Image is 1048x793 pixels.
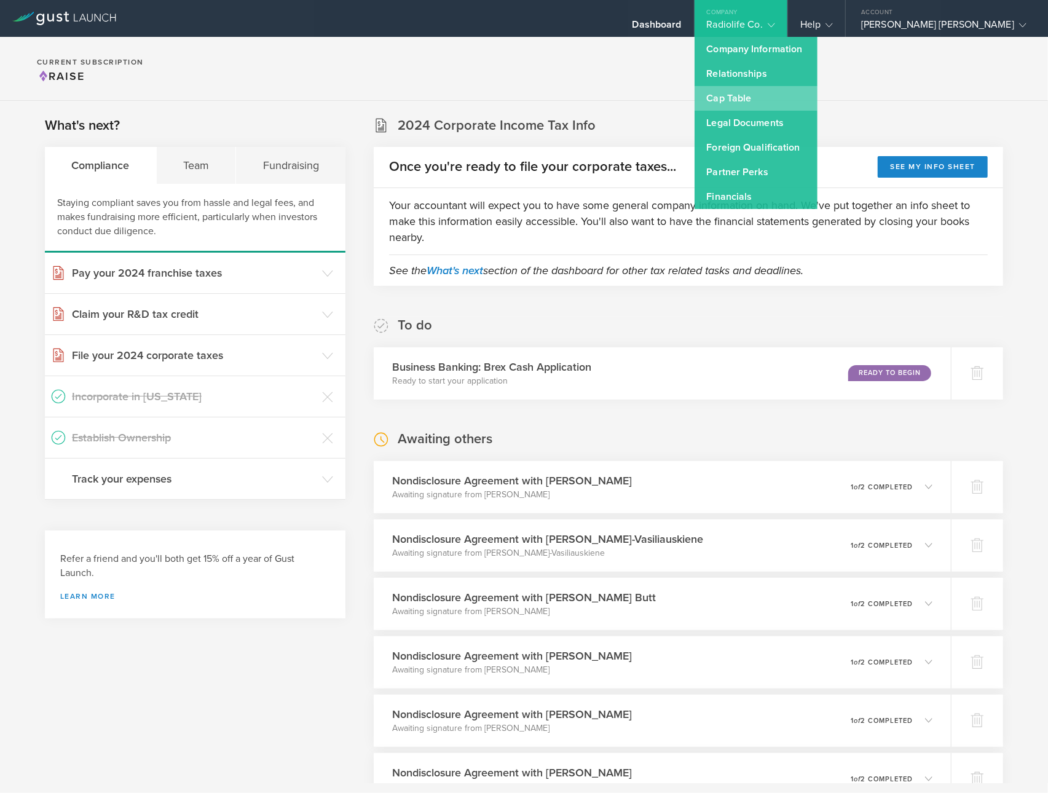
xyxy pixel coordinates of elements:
[427,264,483,277] a: What's next
[851,601,913,607] p: 1 2 completed
[800,18,833,37] div: Help
[72,430,316,446] h3: Establish Ownership
[37,58,144,66] h2: Current Subscription
[392,547,703,559] p: Awaiting signature from [PERSON_NAME]-Vasiliauskiene
[848,365,931,381] div: Ready to Begin
[878,156,988,178] button: See my info sheet
[854,658,861,666] em: of
[72,347,316,363] h3: File your 2024 corporate taxes
[392,473,632,489] h3: Nondisclosure Agreement with [PERSON_NAME]
[236,147,345,184] div: Fundraising
[392,664,632,676] p: Awaiting signature from [PERSON_NAME]
[707,18,775,37] div: Radiolife Co.
[854,542,861,550] em: of
[398,430,492,448] h2: Awaiting others
[854,600,861,608] em: of
[392,648,632,664] h3: Nondisclosure Agreement with [PERSON_NAME]
[392,590,656,606] h3: Nondisclosure Agreement with [PERSON_NAME] Butt
[392,359,591,375] h3: Business Banking: Brex Cash Application
[45,147,157,184] div: Compliance
[45,184,345,253] div: Staying compliant saves you from hassle and legal fees, and makes fundraising more efficient, par...
[392,606,656,618] p: Awaiting signature from [PERSON_NAME]
[392,765,632,781] h3: Nondisclosure Agreement with [PERSON_NAME]
[854,717,861,725] em: of
[45,117,120,135] h2: What's next?
[861,18,1026,37] div: [PERSON_NAME] [PERSON_NAME]
[398,117,596,135] h2: 2024 Corporate Income Tax Info
[389,158,676,176] h2: Once you're ready to file your corporate taxes...
[72,389,316,404] h3: Incorporate in [US_STATE]
[851,717,913,724] p: 1 2 completed
[851,776,913,783] p: 1 2 completed
[392,781,632,793] p: Awaiting signature from [PERSON_NAME]
[157,147,237,184] div: Team
[60,593,330,600] a: Learn more
[72,471,316,487] h3: Track your expenses
[392,375,591,387] p: Ready to start your application
[60,552,330,580] h3: Refer a friend and you'll both get 15% off a year of Gust Launch.
[392,531,703,547] h3: Nondisclosure Agreement with [PERSON_NAME]-Vasiliauskiene
[72,306,316,322] h3: Claim your R&D tax credit
[392,489,632,501] p: Awaiting signature from [PERSON_NAME]
[374,347,951,400] div: Business Banking: Brex Cash ApplicationReady to start your applicationReady to Begin
[72,265,316,281] h3: Pay your 2024 franchise taxes
[632,18,682,37] div: Dashboard
[854,483,861,491] em: of
[851,542,913,549] p: 1 2 completed
[854,775,861,783] em: of
[392,706,632,722] h3: Nondisclosure Agreement with [PERSON_NAME]
[851,484,913,491] p: 1 2 completed
[398,317,432,334] h2: To do
[389,264,803,277] em: See the section of the dashboard for other tax related tasks and deadlines.
[389,197,988,245] p: Your accountant will expect you to have some general company information on hand. We've put toget...
[392,722,632,735] p: Awaiting signature from [PERSON_NAME]
[37,69,85,83] span: Raise
[851,659,913,666] p: 1 2 completed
